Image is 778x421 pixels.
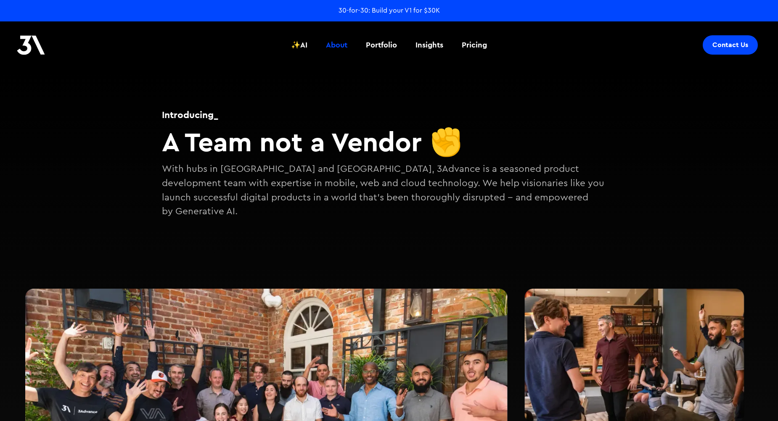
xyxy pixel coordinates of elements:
[462,39,487,50] div: Pricing
[361,29,402,61] a: Portfolio
[339,6,440,15] a: 30-for-30: Build your V1 for $30K
[162,162,616,218] p: With hubs in [GEOGRAPHIC_DATA] and [GEOGRAPHIC_DATA], 3Advance is a seasoned product development ...
[321,29,352,61] a: About
[291,39,307,50] div: ✨AI
[457,29,492,61] a: Pricing
[366,39,397,50] div: Portfolio
[286,29,312,61] a: ✨AI
[162,126,616,158] h2: A Team not a Vendor ✊
[162,108,616,121] h1: Introducing_
[415,39,443,50] div: Insights
[326,39,347,50] div: About
[712,41,748,49] div: Contact Us
[410,29,448,61] a: Insights
[703,35,758,55] a: Contact Us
